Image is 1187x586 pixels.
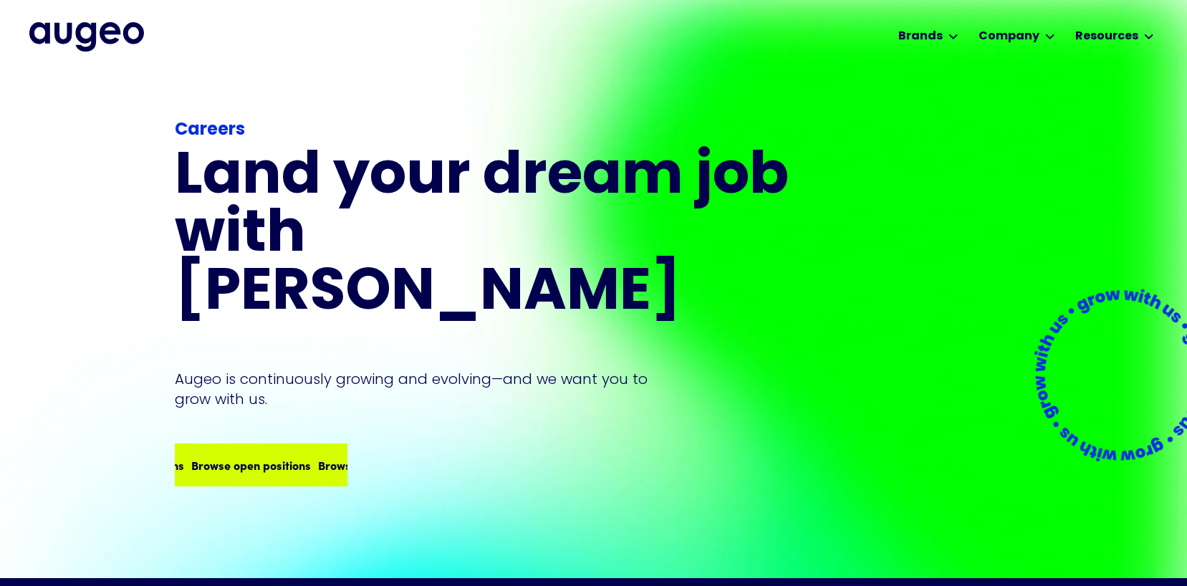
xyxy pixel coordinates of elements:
[1075,28,1138,45] div: Resources
[175,443,347,486] a: Browse open positionsBrowse open positions
[29,22,144,51] a: home
[175,369,668,409] p: Augeo is continuously growing and evolving—and we want you to grow with us.
[175,122,245,139] strong: Careers
[29,22,144,51] img: Augeo's full logo in midnight blue.
[175,149,794,323] h1: Land your dream job﻿ with [PERSON_NAME]
[898,28,943,45] div: Brands
[143,456,262,474] div: Browse open positions
[269,456,389,474] div: Browse open positions
[979,28,1039,45] div: Company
